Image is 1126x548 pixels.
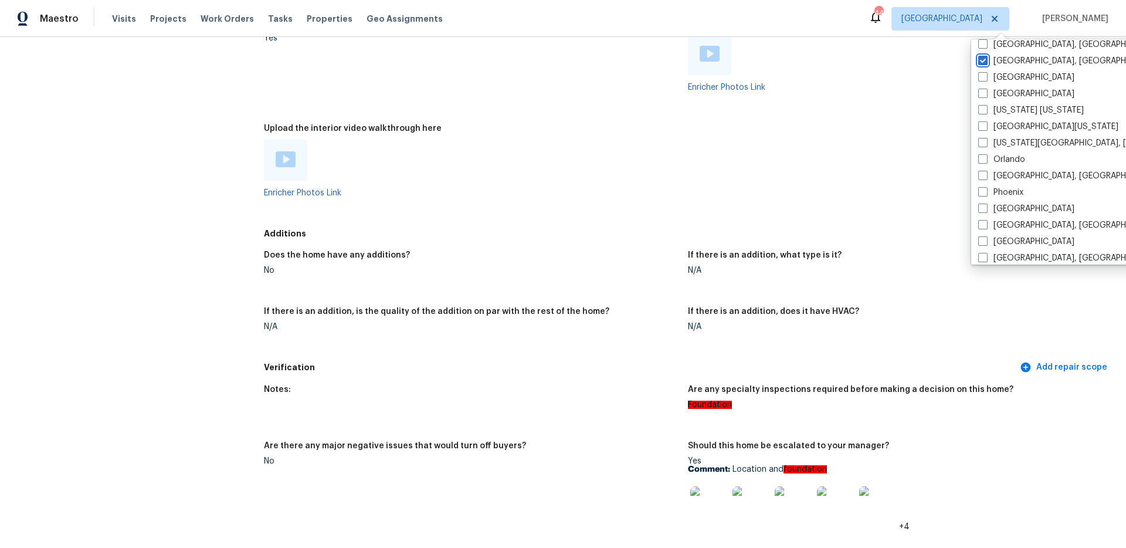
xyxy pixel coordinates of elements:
[899,523,910,531] span: +4
[264,361,1018,374] h5: Verification
[264,457,679,465] div: No
[264,266,679,275] div: No
[688,251,842,259] h5: If there is an addition, what type is it?
[150,13,186,25] span: Projects
[688,266,1103,275] div: N/A
[688,385,1013,394] h5: Are any specialty inspections required before making a decision on this home?
[201,13,254,25] span: Work Orders
[874,7,883,19] div: 44
[1018,357,1112,378] button: Add repair scope
[264,124,442,133] h5: Upload the interior video walkthrough here
[264,228,1018,240] h5: Additions
[264,323,679,331] div: N/A
[901,13,982,25] span: [GEOGRAPHIC_DATA]
[978,88,1074,100] label: [GEOGRAPHIC_DATA]
[700,46,720,62] img: Play Video
[784,465,827,473] em: foundation
[688,307,859,316] h5: If there is an addition, does it have HVAC?
[264,307,609,316] h5: If there is an addition, is the quality of the addition on par with the rest of the home?
[688,83,765,92] a: Enricher Photos Link
[978,203,1074,215] label: [GEOGRAPHIC_DATA]
[688,323,1103,331] div: N/A
[276,151,296,169] a: Play Video
[268,15,293,23] span: Tasks
[112,13,136,25] span: Visits
[276,151,296,167] img: Play Video
[1037,13,1108,25] span: [PERSON_NAME]
[978,72,1074,83] label: [GEOGRAPHIC_DATA]
[264,34,679,42] div: Yes
[978,154,1025,165] label: Orlando
[978,236,1074,248] label: [GEOGRAPHIC_DATA]
[688,442,889,450] h5: Should this home be escalated to your manager?
[307,13,352,25] span: Properties
[688,457,1103,531] div: Yes
[978,121,1118,133] label: [GEOGRAPHIC_DATA][US_STATE]
[264,189,341,197] a: Enricher Photos Link
[264,442,526,450] h5: Are there any major negative issues that would turn off buyers?
[700,46,720,63] a: Play Video
[688,465,1103,473] p: Location and
[1022,360,1107,375] span: Add repair scope
[264,385,291,394] h5: Notes:
[688,465,730,473] b: Comment:
[40,13,79,25] span: Maestro
[978,104,1084,116] label: [US_STATE] [US_STATE]
[978,187,1023,198] label: Phoenix
[688,401,732,409] em: Foundation
[264,251,410,259] h5: Does the home have any additions?
[367,13,443,25] span: Geo Assignments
